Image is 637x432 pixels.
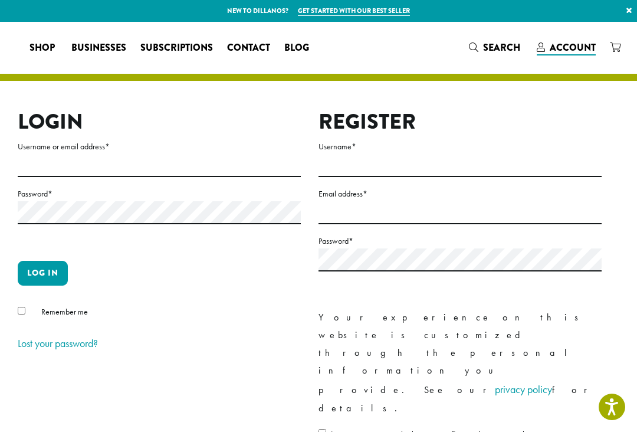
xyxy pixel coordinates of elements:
span: Search [483,41,520,54]
label: Username [318,139,602,154]
span: Subscriptions [140,41,213,55]
h2: Login [18,109,301,135]
h2: Register [318,109,602,135]
span: Shop [29,41,55,55]
a: Search [462,38,530,57]
p: Your experience on this website is customized through the personal information you provide. See o... [318,309,602,417]
span: Blog [284,41,309,55]
a: Get started with our best seller [298,6,410,16]
a: Shop [22,38,64,57]
span: Account [550,41,596,54]
span: Businesses [71,41,126,55]
a: privacy policy [495,382,552,396]
label: Email address [318,186,602,201]
a: Lost your password? [18,336,98,350]
span: Remember me [41,306,88,317]
label: Password [318,234,602,248]
label: Username or email address [18,139,301,154]
span: Contact [227,41,270,55]
label: Password [18,186,301,201]
button: Log in [18,261,68,286]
